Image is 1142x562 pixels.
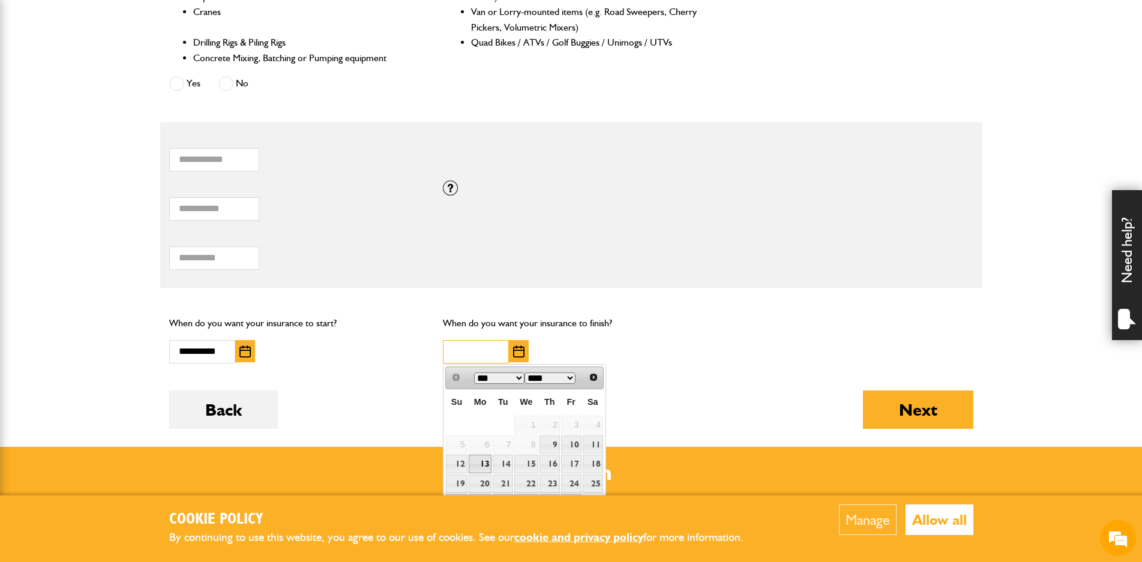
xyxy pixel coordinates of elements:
[193,50,421,66] li: Concrete Mixing, Batching or Pumping equipment
[589,372,598,382] span: Next
[585,368,602,386] a: Next
[20,67,50,83] img: d_20077148190_company_1631870298795_20077148190
[16,182,219,208] input: Enter your phone number
[446,474,467,493] a: 19
[539,455,560,473] a: 16
[193,35,421,50] li: Drilling Rigs & Piling Rigs
[1112,190,1142,340] div: Need help?
[493,474,513,493] a: 21
[561,474,582,493] a: 24
[169,390,278,429] button: Back
[474,397,487,407] span: Monday
[197,6,226,35] div: Minimize live chat window
[169,315,425,331] p: When do you want your insurance to start?
[471,4,699,35] li: Van or Lorry-mounted items (e.g. Road Sweepers, Cherry Pickers, Volumetric Mixers)
[513,345,524,357] img: Choose date
[583,435,603,454] a: 11
[839,504,897,535] button: Manage
[544,397,555,407] span: Thursday
[583,455,603,473] a: 18
[514,494,538,513] a: 29
[169,76,200,91] label: Yes
[169,510,763,529] h2: Cookie Policy
[163,369,218,386] em: Start Chat
[514,455,538,473] a: 15
[514,530,643,544] a: cookie and privacy policy
[863,390,973,429] button: Next
[16,146,219,173] input: Enter your email address
[471,35,699,50] li: Quad Bikes / ATVs / Golf Buggies / Unimogs / UTVs
[514,474,538,493] a: 22
[239,345,251,357] img: Choose date
[498,397,508,407] span: Tuesday
[469,455,492,473] a: 13
[493,494,513,513] a: 28
[561,494,582,513] a: 31
[539,474,560,493] a: 23
[16,217,219,359] textarea: Type your message and hit 'Enter'
[583,474,603,493] a: 25
[446,455,467,473] a: 12
[193,4,421,35] li: Cranes
[906,504,973,535] button: Allow all
[169,528,763,547] p: By continuing to use this website, you agree to our use of cookies. See our for more information.
[561,435,582,454] a: 10
[561,455,582,473] a: 17
[218,76,248,91] label: No
[539,494,560,513] a: 30
[567,397,576,407] span: Friday
[469,474,492,493] a: 20
[539,435,560,454] a: 9
[520,397,532,407] span: Wednesday
[588,397,598,407] span: Saturday
[451,397,462,407] span: Sunday
[469,494,492,513] a: 27
[16,111,219,137] input: Enter your last name
[446,494,467,513] a: 26
[443,315,699,331] p: When do you want your insurance to finish?
[62,67,202,83] div: Chat with us now
[493,455,513,473] a: 14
